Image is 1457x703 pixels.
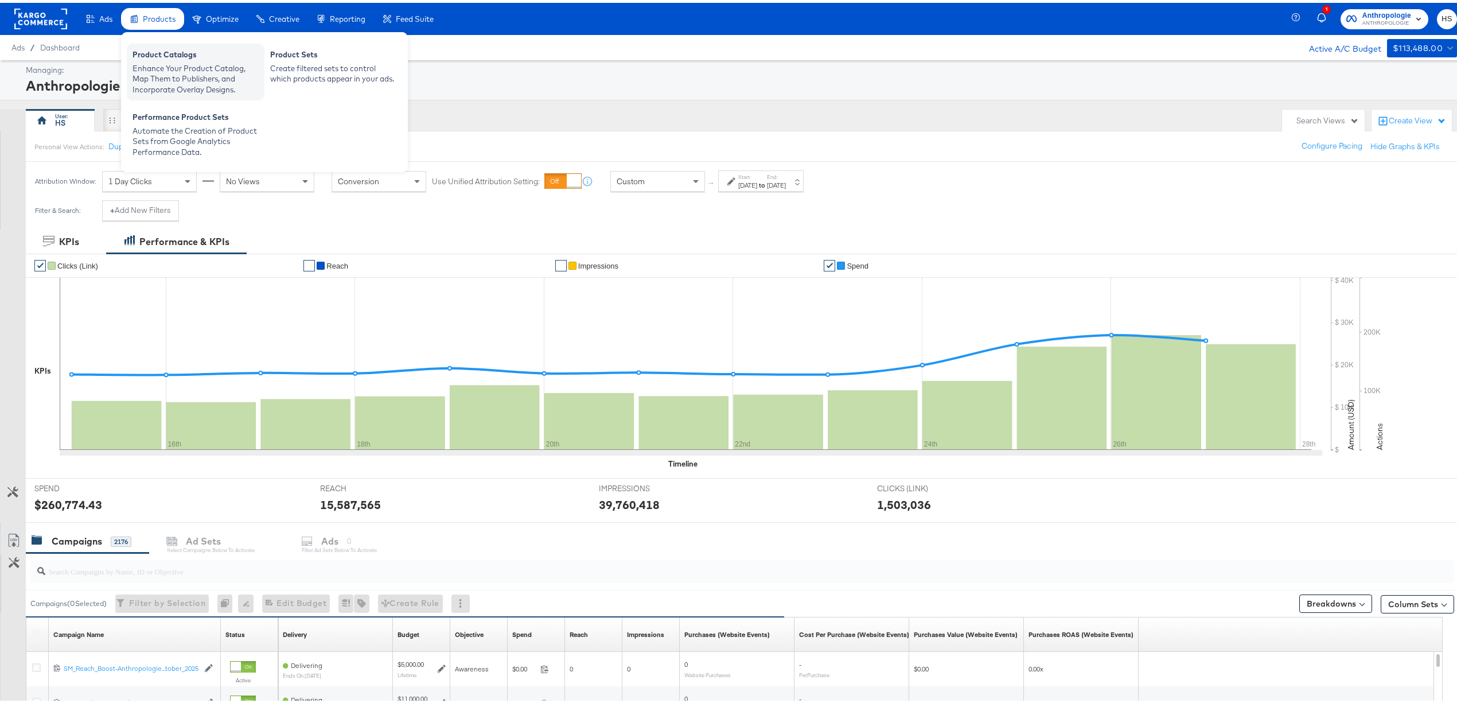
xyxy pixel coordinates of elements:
[455,627,484,636] div: Objective
[398,692,427,701] div: $11,000.00
[108,173,152,184] span: 1 Day Clicks
[52,532,102,545] div: Campaigns
[320,480,406,491] span: REACH
[64,661,198,670] div: SM_Reach_Boost-Anthropologie...tober_2025
[1294,133,1370,154] button: Configure Pacing
[706,178,717,182] span: ↑
[877,494,931,510] div: 1,503,036
[684,692,688,700] span: 0
[455,627,484,636] a: Your campaign's objective.
[767,170,786,178] label: End:
[226,173,260,184] span: No Views
[847,259,868,267] span: Spend
[1297,36,1381,53] div: Active A/C Budget
[578,259,618,267] span: Impressions
[1029,662,1043,670] span: 0.00x
[824,257,835,269] a: ✔
[34,480,120,491] span: SPEND
[108,138,142,149] button: Duplicate
[914,627,1018,636] div: Purchases Value (Website Events)
[40,40,80,49] a: Dashboard
[53,627,104,636] div: Campaign Name
[291,693,322,701] span: Delivering
[26,73,1454,92] div: Anthropologie
[1029,627,1133,636] div: Purchases ROAS (Website Events)
[25,40,40,49] span: /
[34,139,104,149] div: Personal View Actions:
[34,257,46,269] a: ✔
[668,456,698,467] div: Timeline
[684,657,688,666] span: 0
[1341,6,1428,26] button: AnthropologieANTHROPOLOGIE
[34,174,96,182] div: Attribution Window:
[877,480,963,491] span: CLICKS (LINK)
[102,197,179,218] button: +Add New Filters
[291,658,322,667] span: Delivering
[109,114,115,121] div: Drag to reorder tab
[396,11,434,21] span: Feed Suite
[1299,592,1372,610] button: Breakdowns
[1346,397,1356,447] text: Amount (USD)
[225,627,245,636] a: Shows the current state of your Ad Campaign.
[767,178,786,187] div: [DATE]
[1374,420,1385,447] text: Actions
[512,627,532,636] div: Spend
[757,178,767,187] strong: to
[627,627,664,636] div: Impressions
[34,494,102,510] div: $260,774.43
[512,662,536,670] span: $0.00
[432,173,540,184] label: Use Unified Attribution Setting:
[326,259,348,267] span: Reach
[283,627,307,636] a: Reflects the ability of your Ad Campaign to achieve delivery based on ad states, schedule and bud...
[1322,2,1331,11] div: 1
[45,553,1320,575] input: Search Campaigns by Name, ID or Objective
[799,657,801,666] span: -
[617,173,645,184] span: Custom
[599,494,660,510] div: 39,760,418
[799,669,829,675] sub: Per Purchase
[143,11,176,21] span: Products
[320,494,381,510] div: 15,587,565
[111,534,131,544] div: 2176
[1296,112,1359,123] div: Search Views
[57,259,98,267] span: Clicks (Link)
[570,662,573,670] span: 0
[398,657,424,666] div: $5,000.00
[684,627,770,636] a: The number of times a purchase was made tracked by your Custom Audience pixel on your website aft...
[1442,10,1452,23] span: HS
[455,662,489,670] span: Awareness
[59,232,79,246] div: KPIs
[206,11,239,21] span: Optimize
[799,627,909,636] div: Cost Per Purchase (Website Events)
[799,692,801,700] span: -
[303,257,315,269] a: ✔
[330,11,365,21] span: Reporting
[283,670,322,676] sub: ends on [DATE]
[555,257,567,269] a: ✔
[139,232,229,246] div: Performance & KPIs
[1315,5,1335,28] button: 1
[217,592,238,610] div: 0
[55,115,65,126] div: HS
[230,674,256,681] label: Active
[398,669,416,675] sub: Lifetime
[225,627,245,636] div: Status
[738,178,757,187] div: [DATE]
[1389,112,1446,124] div: Create View
[338,173,379,184] span: Conversion
[914,627,1018,636] a: The total value of the purchase actions tracked by your Custom Audience pixel on your website aft...
[34,204,81,212] div: Filter & Search:
[599,480,685,491] span: IMPRESSIONS
[53,627,104,636] a: Your campaign name.
[26,62,1454,73] div: Managing:
[1362,7,1411,19] span: Anthropologie
[512,627,532,636] a: The total amount spent to date.
[738,170,757,178] label: Start:
[110,202,115,213] strong: +
[1370,138,1440,149] button: Hide Graphs & KPIs
[684,669,731,675] sub: Website Purchases
[799,627,909,636] a: The average cost for each purchase tracked by your Custom Audience pixel on your website after pe...
[398,627,419,636] div: Budget
[1029,627,1133,636] a: The total value of the purchase actions divided by spend tracked by your Custom Audience pixel on...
